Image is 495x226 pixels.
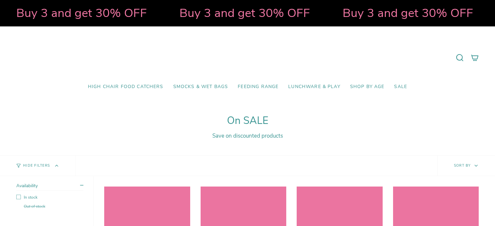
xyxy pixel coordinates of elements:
[16,115,479,127] h1: On SALE
[437,156,495,176] button: Sort by
[88,84,163,90] span: High Chair Food Catchers
[454,163,471,168] span: Sort by
[389,79,412,95] a: SALE
[173,84,228,90] span: Smocks & Wet Bags
[350,84,385,90] span: Shop by Age
[288,84,340,90] span: Lunchware & Play
[16,132,479,140] div: Save on discounted products
[16,195,83,200] label: In stock
[394,84,407,90] span: SALE
[283,79,345,95] a: Lunchware & Play
[168,79,233,95] a: Smocks & Wet Bags
[16,5,147,21] strong: Buy 3 and get 30% OFF
[238,84,278,90] span: Feeding Range
[179,5,310,21] strong: Buy 3 and get 30% OFF
[233,79,283,95] a: Feeding Range
[343,5,473,21] strong: Buy 3 and get 30% OFF
[191,36,304,79] a: Mumma’s Little Helpers
[23,164,50,168] span: Hide Filters
[345,79,389,95] a: Shop by Age
[16,183,38,189] span: Availability
[83,79,168,95] a: High Chair Food Catchers
[16,183,83,191] summary: Availability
